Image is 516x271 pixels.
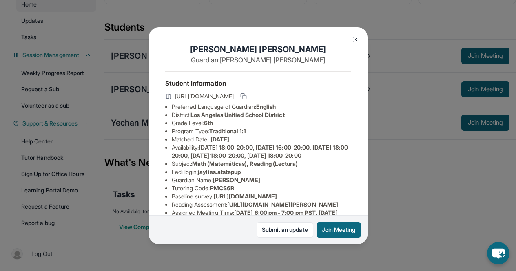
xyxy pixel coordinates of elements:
[210,136,229,143] span: [DATE]
[317,222,361,238] button: Join Meeting
[210,185,234,192] span: PMCS6R
[487,242,509,264] button: chat-button
[172,103,351,111] li: Preferred Language of Guardian:
[190,111,284,118] span: Los Angeles Unified School District
[192,160,298,167] span: Math (Matemáticas), Reading (Lectura)
[165,44,351,55] h1: [PERSON_NAME] [PERSON_NAME]
[209,128,246,134] span: Traditional 1:1
[172,160,351,168] li: Subject :
[165,55,351,65] p: Guardian: [PERSON_NAME] [PERSON_NAME]
[172,184,351,192] li: Tutoring Code :
[172,127,351,135] li: Program Type:
[172,143,351,160] li: Availability:
[172,209,338,224] span: [DATE] 6:00 pm - 7:00 pm PST, [DATE] 6:00 pm - 7:00 pm PST
[172,135,351,143] li: Matched Date:
[352,36,359,43] img: Close Icon
[227,201,338,208] span: [URL][DOMAIN_NAME][PERSON_NAME]
[239,91,248,101] button: Copy link
[198,168,241,175] span: jaylies.atstepup
[172,209,351,225] li: Assigned Meeting Time :
[172,119,351,127] li: Grade Level:
[257,222,313,238] a: Submit an update
[172,111,351,119] li: District:
[214,193,277,200] span: [URL][DOMAIN_NAME]
[172,192,351,200] li: Baseline survey :
[204,119,213,126] span: 6th
[172,168,351,176] li: Eedi login :
[213,176,261,183] span: [PERSON_NAME]
[175,92,234,100] span: [URL][DOMAIN_NAME]
[256,103,276,110] span: English
[172,200,351,209] li: Reading Assessment :
[172,176,351,184] li: Guardian Name :
[165,78,351,88] h4: Student Information
[172,144,351,159] span: [DATE] 18:00-20:00, [DATE] 16:00-20:00, [DATE] 18:00-20:00, [DATE] 18:00-20:00, [DATE] 18:00-20:00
